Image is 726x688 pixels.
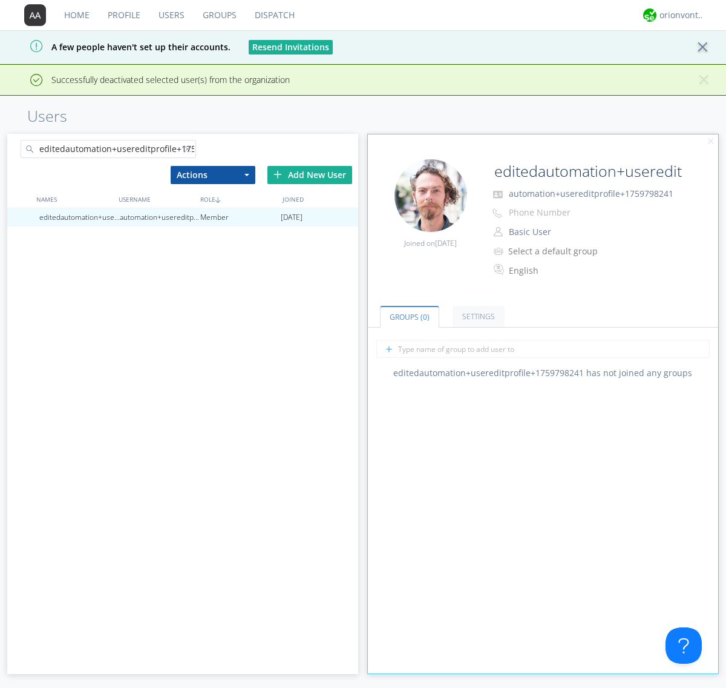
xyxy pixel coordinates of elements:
[376,340,710,358] input: Type name of group to add user to
[171,166,255,184] button: Actions
[281,208,302,227] span: [DATE]
[509,265,610,277] div: English
[267,166,352,184] div: Add New User
[435,238,457,248] span: [DATE]
[659,9,705,21] div: orionvontas+atlas+automation+org2
[7,208,358,227] a: editedautomation+usereditprofile+1759798241automation+usereditprofile+1759798241Member[DATE]
[120,208,200,227] div: automation+usereditprofile+1759798241
[509,188,673,199] span: automation+usereditprofile+1759798241
[9,41,231,53] span: A few people haven't set up their accounts.
[249,40,333,55] button: Resend Invitations
[197,190,279,208] div: ROLE
[380,306,439,328] a: Groups (0)
[505,223,626,240] button: Basic User
[494,227,503,237] img: person-outline.svg
[508,245,609,257] div: Select a default group
[9,74,290,85] span: Successfully deactivated selected user(s) from the organization
[116,190,197,208] div: USERNAME
[494,243,505,259] img: icon-alert-users-thin-outline.svg
[39,208,120,227] div: editedautomation+usereditprofile+1759798241
[273,170,282,179] img: plus.svg
[33,190,115,208] div: NAMES
[21,140,196,158] input: Search users
[368,367,719,379] div: editedautomation+usereditprofile+1759798241 has not joined any groups
[280,190,361,208] div: JOINED
[494,262,506,277] img: In groups with Translation enabled, this user's messages will be automatically translated to and ...
[492,208,502,218] img: phone-outline.svg
[453,306,505,327] a: Settings
[404,238,457,248] span: Joined on
[24,4,46,26] img: 373638.png
[707,137,715,146] img: cancel.svg
[394,159,467,232] img: 71e2c770586f40069ce6b49146faf13e
[489,159,685,184] input: Name
[200,208,281,227] div: Member
[665,627,702,664] iframe: Toggle Customer Support
[643,8,656,22] img: 29d36aed6fa347d5a1537e7736e6aa13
